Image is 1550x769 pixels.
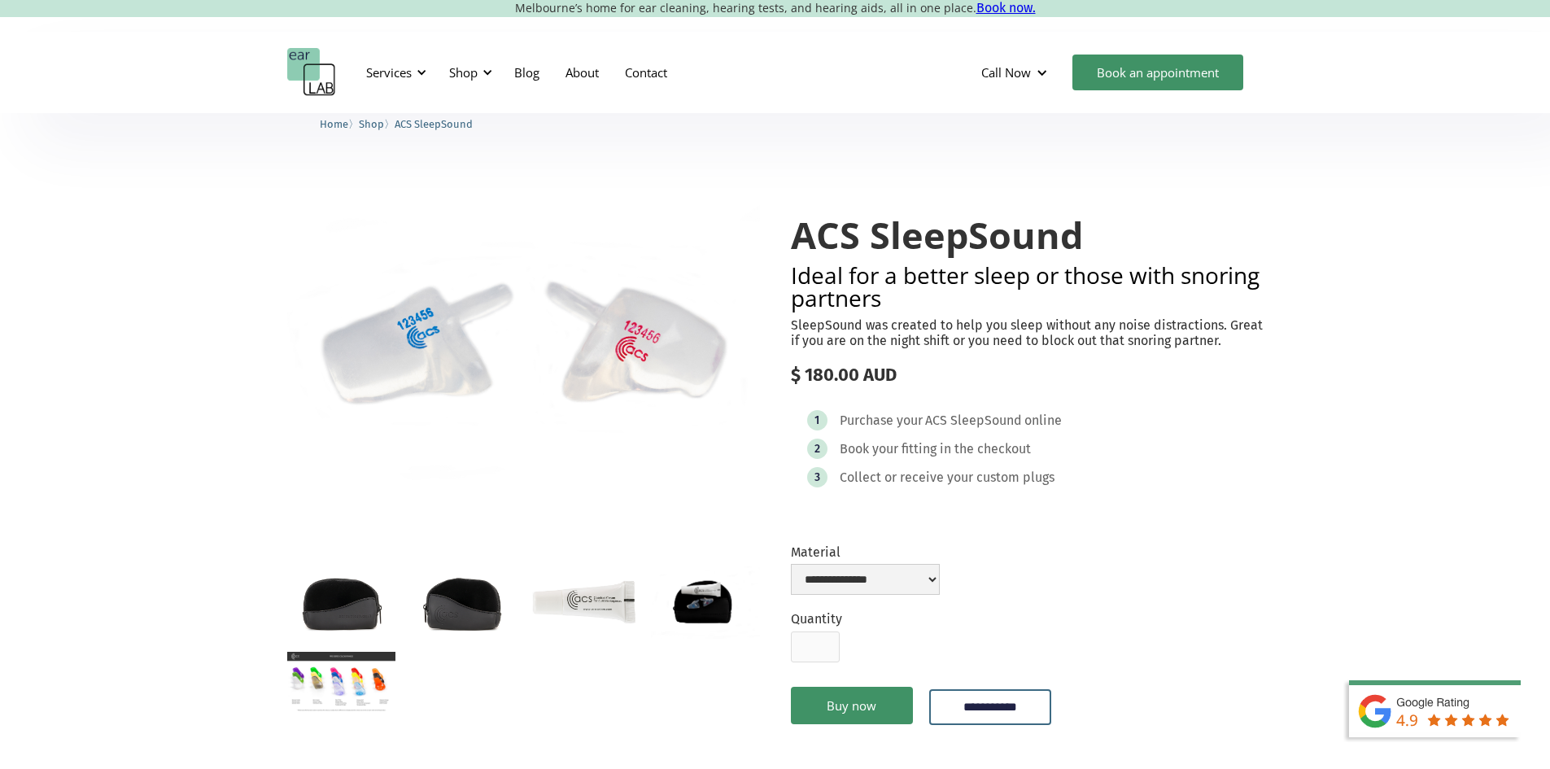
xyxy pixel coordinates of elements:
div: Call Now [968,48,1064,97]
div: Shop [449,64,478,81]
div: Services [356,48,431,97]
div: Book your fitting in the checkout [840,441,1031,457]
span: ACS SleepSound [395,118,473,130]
a: Book an appointment [1072,55,1243,90]
div: Call Now [981,64,1031,81]
div: $ 180.00 AUD [791,365,1264,386]
div: 1 [814,414,819,426]
div: ACS SleepSound [925,413,1022,429]
a: open lightbox [287,566,395,638]
h2: Ideal for a better sleep or those with snoring partners [791,264,1264,309]
img: ACS SleepSound [287,182,760,510]
a: open lightbox [651,566,759,639]
div: Collect or receive your custom plugs [840,470,1054,486]
div: 3 [814,471,820,483]
label: Material [791,544,940,560]
a: Home [320,116,348,131]
div: Services [366,64,412,81]
a: Contact [612,49,680,96]
a: home [287,48,336,97]
h1: ACS SleepSound [791,215,1264,256]
span: Shop [359,118,384,130]
div: 2 [814,443,820,455]
a: open lightbox [408,566,517,638]
p: SleepSound was created to help you sleep without any noise distractions. Great if you are on the ... [791,317,1264,348]
a: About [552,49,612,96]
a: Blog [501,49,552,96]
label: Quantity [791,611,842,627]
div: Purchase your [840,413,923,429]
a: Buy now [791,687,913,724]
span: Home [320,118,348,130]
li: 〉 [359,116,395,133]
a: open lightbox [287,182,760,510]
li: 〉 [320,116,359,133]
a: open lightbox [287,652,395,713]
div: online [1024,413,1062,429]
a: ACS SleepSound [395,116,473,131]
a: Shop [359,116,384,131]
a: open lightbox [530,566,638,638]
div: Shop [439,48,497,97]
